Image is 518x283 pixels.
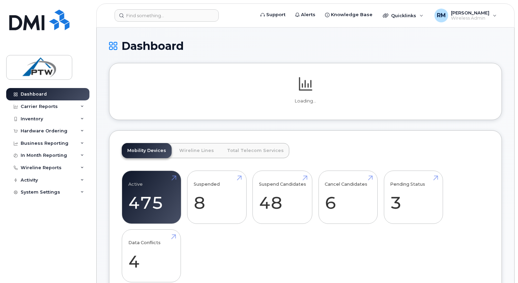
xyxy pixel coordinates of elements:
a: Pending Status 3 [390,175,436,220]
a: Active 475 [128,175,175,220]
a: Data Conflicts 4 [128,233,175,279]
h1: Dashboard [109,40,502,52]
p: Loading... [122,98,489,104]
a: Suspend Candidates 48 [259,175,306,220]
a: Total Telecom Services [222,143,289,158]
a: Wireline Lines [174,143,219,158]
a: Mobility Devices [122,143,172,158]
a: Cancel Candidates 6 [325,175,371,220]
a: Suspended 8 [194,175,240,220]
